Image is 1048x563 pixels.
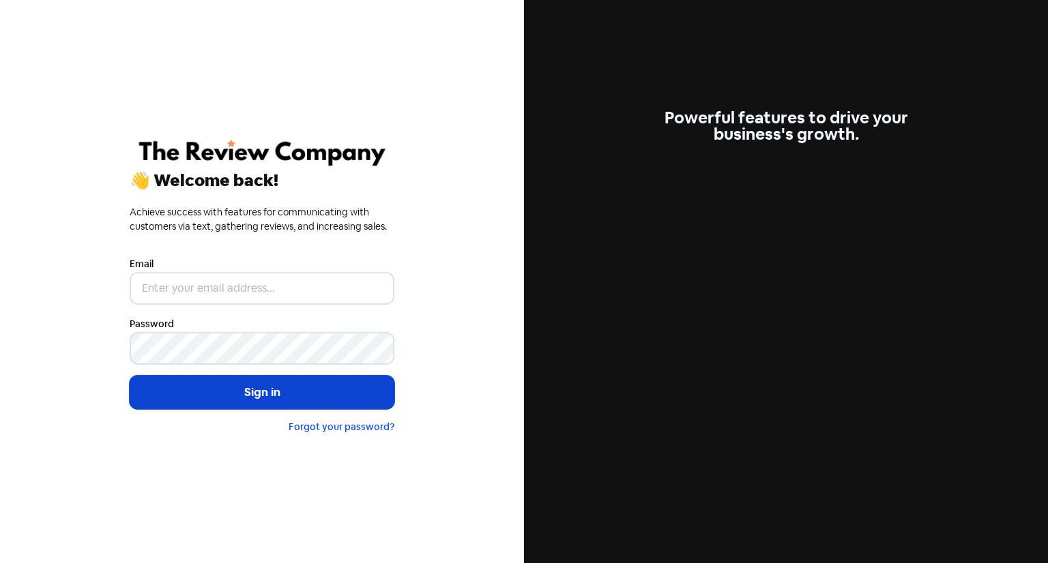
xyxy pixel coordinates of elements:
[130,172,394,189] div: 👋 Welcome back!
[289,421,394,433] a: Forgot your password?
[654,110,918,142] div: Powerful features to drive your business's growth.
[130,272,394,305] input: Enter your email address...
[130,317,174,331] label: Password
[130,257,154,271] label: Email
[130,376,394,410] button: Sign in
[130,205,394,234] div: Achieve success with features for communicating with customers via text, gathering reviews, and i...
